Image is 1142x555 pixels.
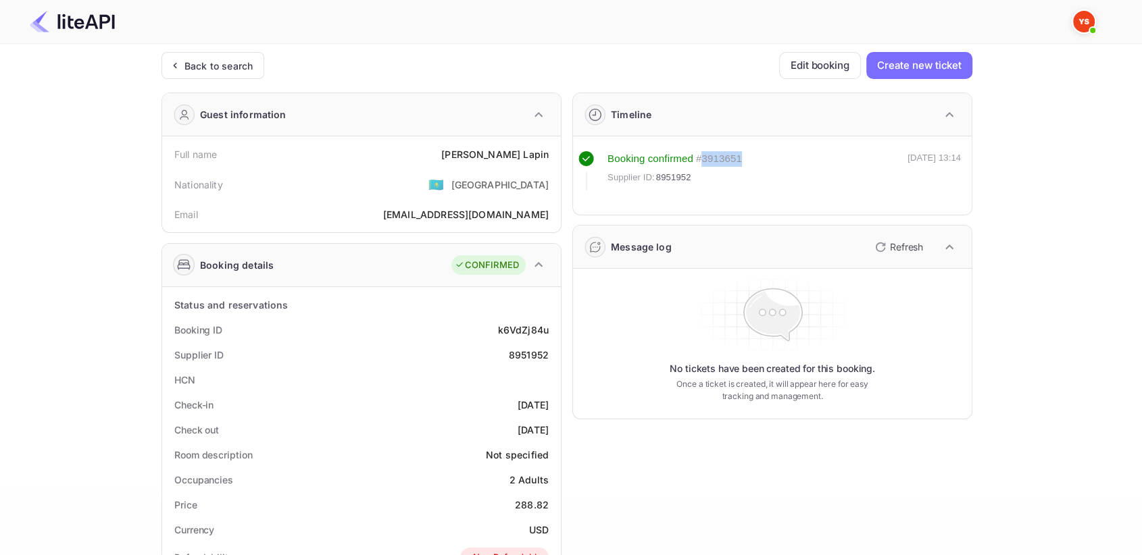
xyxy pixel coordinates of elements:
div: 2 Adults [510,473,549,487]
div: # 3913651 [696,151,742,167]
div: Check-in [174,398,214,412]
div: Booking confirmed [607,151,693,167]
div: 288.82 [515,498,549,512]
p: Refresh [890,240,923,254]
div: k6VdZj84u [498,323,549,337]
div: Price [174,498,197,512]
button: Create new ticket [866,52,972,79]
div: Full name [174,147,217,161]
div: HCN [174,373,195,387]
button: Edit booking [779,52,861,79]
div: Supplier ID [174,348,224,362]
div: Room description [174,448,252,462]
div: 8951952 [509,348,549,362]
div: Booking details [200,258,274,272]
div: Back to search [184,59,253,73]
div: [EMAIL_ADDRESS][DOMAIN_NAME] [383,207,549,221]
span: United States [428,172,444,196]
span: 8951952 [656,171,691,184]
div: [DATE] [518,398,549,412]
div: [DATE] 13:14 [908,151,961,190]
div: Occupancies [174,473,233,487]
p: Once a ticket is created, it will appear here for easy tracking and management. [666,378,879,402]
p: No tickets have been created for this booking. [670,362,875,375]
img: Yandex Support [1073,11,1095,32]
span: Supplier ID: [607,171,655,184]
div: Timeline [611,107,651,122]
div: Not specified [486,448,549,462]
div: Nationality [174,178,223,192]
div: [DATE] [518,423,549,437]
div: CONFIRMED [455,259,519,272]
div: [PERSON_NAME] Lapin [441,147,549,161]
div: Currency [174,523,214,537]
div: Booking ID [174,323,222,337]
div: [GEOGRAPHIC_DATA] [451,178,549,192]
div: Message log [611,240,672,254]
div: Check out [174,423,219,437]
div: Guest information [200,107,287,122]
button: Refresh [867,236,928,258]
div: USD [529,523,549,537]
div: Status and reservations [174,298,288,312]
div: Email [174,207,198,221]
img: LiteAPI Logo [30,11,115,32]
